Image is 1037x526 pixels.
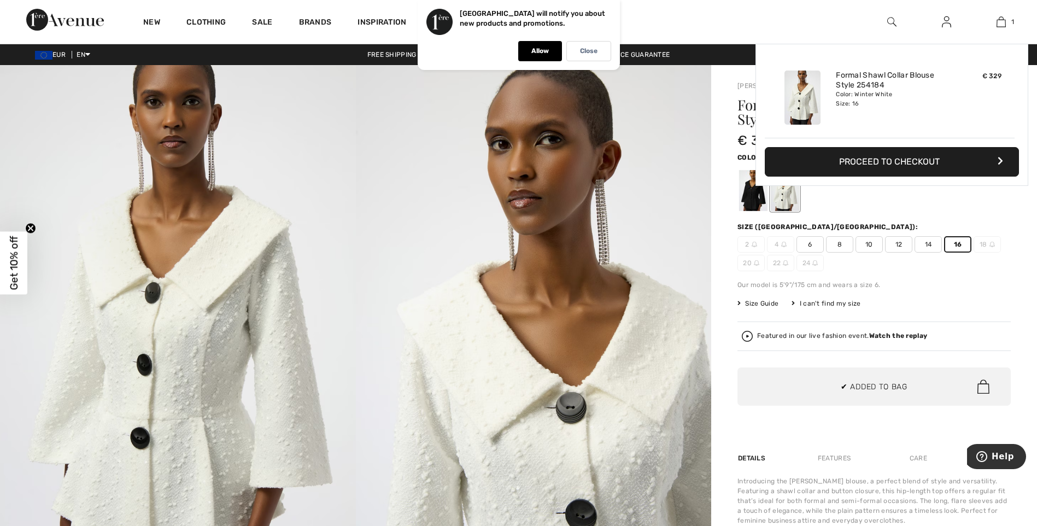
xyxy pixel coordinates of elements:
button: Proceed to Checkout [765,147,1019,177]
div: I can't find my size [792,299,860,308]
span: 2 [737,236,765,253]
img: Formal Shawl Collar Blouse Style 254184 [784,71,821,125]
span: 14 [915,236,942,253]
span: ✔ Added to Bag [841,381,907,393]
span: Size Guide [737,299,778,308]
span: 4 [767,236,794,253]
div: Black [739,170,768,211]
span: 22 [767,255,794,271]
div: Featured in our live fashion event. [757,332,927,340]
div: Features [808,448,860,468]
img: ring-m.svg [989,242,995,247]
span: 18 [974,236,1001,253]
h1: Formal Shawl Collar Blouse Style 254184 [737,98,965,126]
p: [GEOGRAPHIC_DATA] will notify you about new products and promotions. [460,9,605,27]
div: Details [737,448,768,468]
img: search the website [887,15,897,28]
a: New [143,17,160,29]
button: Close teaser [25,223,36,234]
div: Our model is 5'9"/175 cm and wears a size 6. [737,280,1011,290]
span: 20 [737,255,765,271]
p: Allow [531,47,549,55]
a: Lowest Price Guarantee [573,51,679,59]
span: Get 10% off [8,236,20,290]
img: My Bag [997,15,1006,28]
span: 1 [1011,17,1014,27]
div: Size ([GEOGRAPHIC_DATA]/[GEOGRAPHIC_DATA]): [737,222,920,232]
img: ring-m.svg [812,260,818,266]
a: Brands [299,17,332,29]
img: Bag.svg [977,379,989,394]
img: Watch the replay [742,331,753,342]
div: Introducing the [PERSON_NAME] blouse, a perfect blend of style and versatility. Featuring a shawl... [737,476,1011,525]
span: 16 [944,236,971,253]
span: € 329 [737,133,775,148]
a: Sale [252,17,272,29]
a: [PERSON_NAME] [737,82,792,90]
a: Formal Shawl Collar Blouse Style 254184 [836,71,944,90]
button: ✔ Added to Bag [737,367,1011,406]
img: 1ère Avenue [26,9,104,31]
a: 1 [974,15,1028,28]
div: Color: Winter White Size: 16 [836,90,944,108]
span: Inspiration [358,17,406,29]
p: Close [580,47,597,55]
span: EUR [35,51,70,59]
a: Free shipping on orders over €130 [359,51,502,59]
img: ring-m.svg [783,260,788,266]
span: 12 [885,236,912,253]
span: 6 [796,236,824,253]
img: ring-m.svg [752,242,757,247]
span: EN [77,51,90,59]
span: 24 [796,255,824,271]
span: Color: [737,154,763,161]
span: 8 [826,236,853,253]
span: 10 [856,236,883,253]
img: ring-m.svg [781,242,787,247]
a: Clothing [186,17,226,29]
img: Euro [35,51,52,60]
strong: Watch the replay [869,332,928,340]
img: My Info [942,15,951,28]
img: ring-m.svg [754,260,759,266]
iframe: Opens a widget where you can find more information [967,444,1026,471]
a: Sign In [933,15,960,29]
span: € 329 [982,72,1002,80]
div: Care [900,448,936,468]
